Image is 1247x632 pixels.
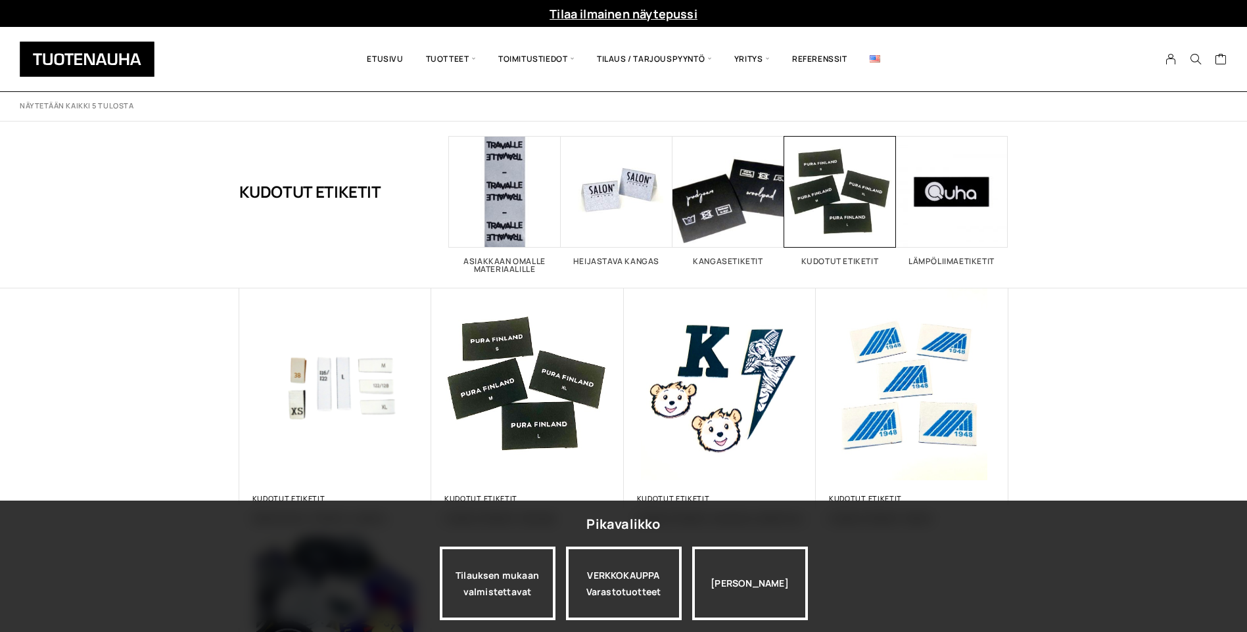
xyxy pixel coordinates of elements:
a: Visit product category Kudotut etiketit [784,136,896,265]
img: English [870,55,880,62]
span: Toimitustiedot [487,37,586,81]
a: Kudotut etiketit [444,493,517,503]
h2: Kudotut etiketit [784,258,896,265]
a: Kudotut etiketit [829,493,902,503]
a: Kudotut etiketit [252,493,325,503]
span: Yritys [723,37,781,81]
img: Tuotenauha Oy [20,41,154,77]
button: Search [1183,53,1208,65]
a: Referenssit [781,37,859,81]
a: VERKKOKAUPPAVarastotuotteet [566,547,682,620]
h2: Heijastava kangas [561,258,672,265]
div: Pikavalikko [586,512,660,536]
a: Etusivu [356,37,414,81]
a: Visit product category Heijastava kangas [561,136,672,265]
h1: Kudotut etiketit [239,136,381,248]
a: Visit product category Asiakkaan omalle materiaalille [449,136,561,273]
span: Tuotteet [415,37,487,81]
h2: Lämpöliimaetiketit [896,258,1008,265]
a: Visit product category Lämpöliimaetiketit [896,136,1008,265]
h2: Asiakkaan omalle materiaalille [449,258,561,273]
p: Näytetään kaikki 5 tulosta [20,101,133,111]
div: [PERSON_NAME] [692,547,808,620]
a: Tilauksen mukaan valmistettavat [440,547,555,620]
a: Visit product category Kangasetiketit [672,136,784,265]
a: Kudotut etiketit [637,493,710,503]
span: Tilaus / Tarjouspyyntö [586,37,723,81]
a: Cart [1215,53,1227,68]
a: My Account [1158,53,1184,65]
h2: Kangasetiketit [672,258,784,265]
div: VERKKOKAUPPA Varastotuotteet [566,547,682,620]
a: Tilaa ilmainen näytepussi [550,6,697,22]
